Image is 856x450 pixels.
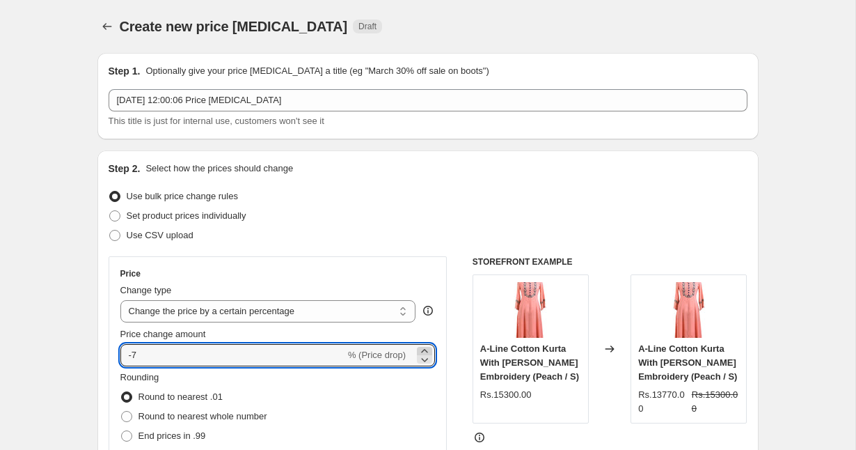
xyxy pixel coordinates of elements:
input: 30% off holiday sale [109,89,747,111]
span: Rs.15300.00 [692,389,738,414]
h3: Price [120,268,141,279]
span: Price change amount [120,329,206,339]
span: Use CSV upload [127,230,193,240]
p: Optionally give your price [MEDICAL_DATA] a title (eg "March 30% off sale on boots") [145,64,489,78]
span: % (Price drop) [348,350,406,360]
h6: STOREFRONT EXAMPLE [473,256,747,267]
div: help [421,304,435,318]
span: Draft [358,21,377,32]
img: 4D-FRONT_80x.jpg [502,282,558,338]
span: Rs.15300.00 [480,389,532,400]
button: Price change jobs [97,17,117,36]
span: A-Line Cotton Kurta With [PERSON_NAME] Embroidery (Peach / S) [638,343,737,382]
span: Rounding [120,372,159,382]
span: A-Line Cotton Kurta With [PERSON_NAME] Embroidery (Peach / S) [480,343,579,382]
span: Set product prices individually [127,210,246,221]
span: Round to nearest .01 [138,391,223,402]
img: 4D-FRONT_80x.jpg [661,282,717,338]
span: Round to nearest whole number [138,411,267,421]
h2: Step 2. [109,162,141,176]
span: Rs.13770.00 [638,389,685,414]
span: Use bulk price change rules [127,191,238,201]
span: Create new price [MEDICAL_DATA] [120,19,348,34]
input: -15 [120,344,345,366]
span: This title is just for internal use, customers won't see it [109,116,324,126]
span: Change type [120,285,172,295]
span: End prices in .99 [138,430,206,441]
h2: Step 1. [109,64,141,78]
p: Select how the prices should change [145,162,293,176]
